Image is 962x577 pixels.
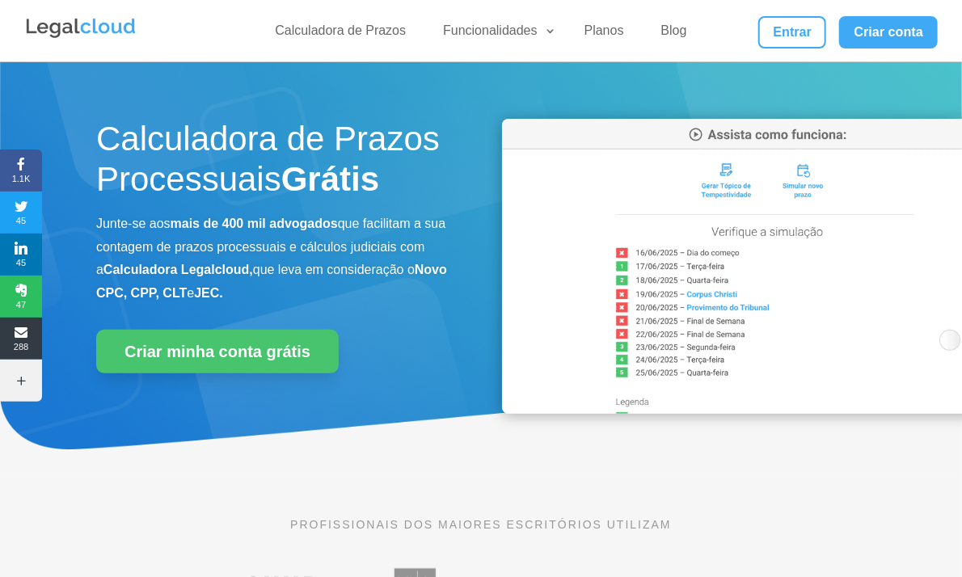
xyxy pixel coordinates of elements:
a: Funcionalidades [433,23,557,46]
a: Criar conta [839,16,938,48]
b: Calculadora Legalcloud, [103,263,253,276]
img: Legalcloud Logo [24,16,137,40]
a: Logo da Legalcloud [24,29,137,43]
strong: Grátis [281,160,379,198]
p: PROFISSIONAIS DOS MAIORES ESCRITÓRIOS UTILIZAM [96,516,866,533]
a: Blog [652,23,697,46]
a: Planos [575,23,634,46]
a: Calculadora de Prazos [265,23,416,46]
h1: Calculadora de Prazos Processuais [96,119,460,208]
b: Novo CPC, CPP, CLT [96,263,447,300]
b: mais de 400 mil advogados [171,217,338,230]
a: Criar minha conta grátis [96,330,339,373]
p: Junte-se aos que facilitam a sua contagem de prazos processuais e cálculos judiciais com a que le... [96,213,460,305]
a: Entrar [758,16,826,48]
b: JEC. [194,286,223,300]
